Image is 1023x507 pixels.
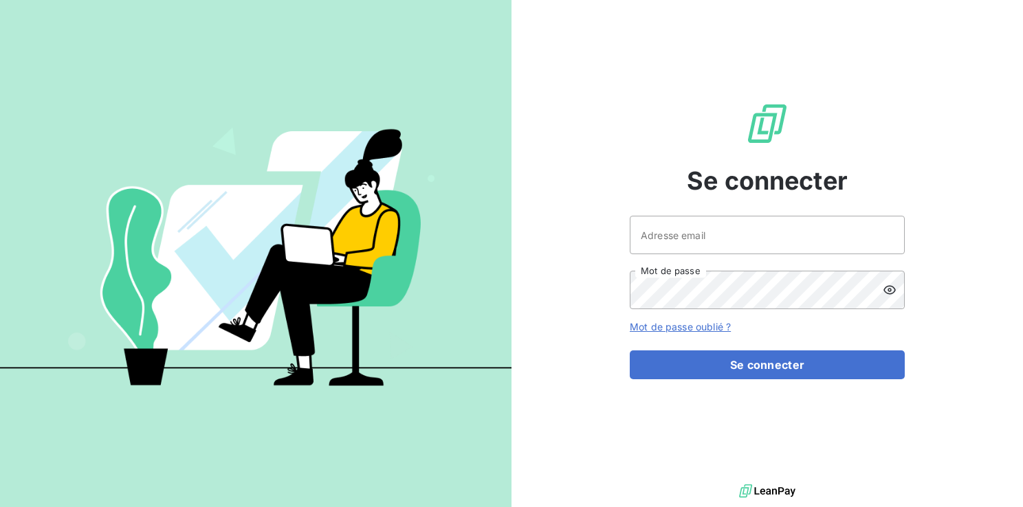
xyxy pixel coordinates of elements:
a: Mot de passe oublié ? [630,321,731,333]
button: Se connecter [630,350,905,379]
input: placeholder [630,216,905,254]
span: Se connecter [687,162,848,199]
img: Logo LeanPay [745,102,789,146]
img: logo [739,481,795,502]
